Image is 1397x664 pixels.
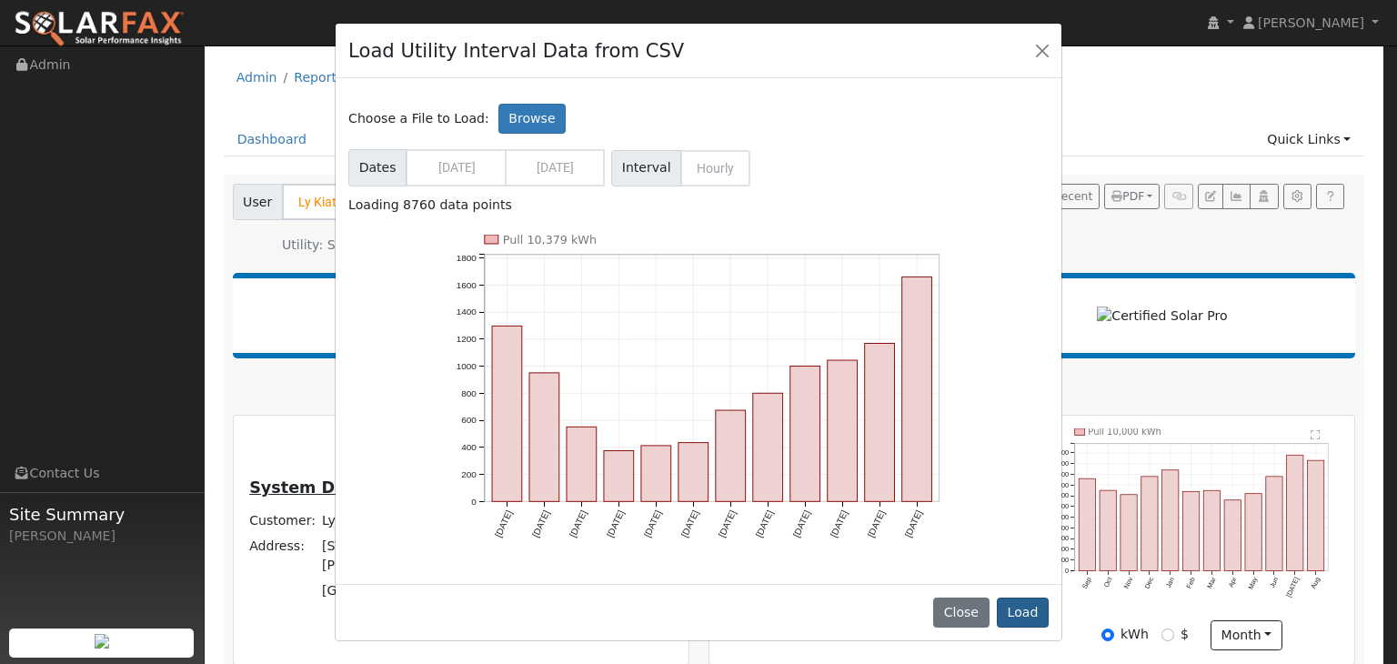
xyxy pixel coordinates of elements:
[461,415,477,425] text: 600
[678,443,709,502] rect: onclick=""
[461,442,477,452] text: 400
[611,150,681,186] span: Interval
[866,508,887,538] text: [DATE]
[471,497,477,507] text: 0
[348,149,407,186] span: Dates
[717,508,738,538] text: [DATE]
[456,253,477,263] text: 1800
[461,469,477,479] text: 200
[498,104,566,135] label: Browse
[492,326,522,501] rect: onclick=""
[493,508,514,538] text: [DATE]
[456,307,477,317] text: 1400
[828,360,858,502] rect: onclick=""
[456,361,477,371] text: 1000
[348,196,1049,215] div: Loading 8760 data points
[933,598,989,629] button: Close
[753,393,783,501] rect: onclick=""
[790,366,820,501] rect: onclick=""
[754,508,775,538] text: [DATE]
[348,109,489,128] span: Choose a File to Load:
[348,36,684,65] h4: Load Utility Interval Data from CSV
[529,373,559,502] rect: onclick=""
[502,233,596,246] text: Pull 10,379 kWh
[716,410,746,502] rect: onclick=""
[461,388,477,398] text: 800
[604,451,634,502] rect: onclick=""
[567,427,597,501] rect: onclick=""
[829,508,849,538] text: [DATE]
[791,508,812,538] text: [DATE]
[679,508,700,538] text: [DATE]
[530,508,551,538] text: [DATE]
[641,446,671,502] rect: onclick=""
[1030,37,1055,63] button: Close
[568,508,588,538] text: [DATE]
[605,508,626,538] text: [DATE]
[642,508,663,538] text: [DATE]
[902,277,932,501] rect: onclick=""
[456,279,477,289] text: 1600
[456,334,477,344] text: 1200
[997,598,1049,629] button: Load
[865,343,895,501] rect: onclick=""
[904,508,925,538] text: [DATE]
